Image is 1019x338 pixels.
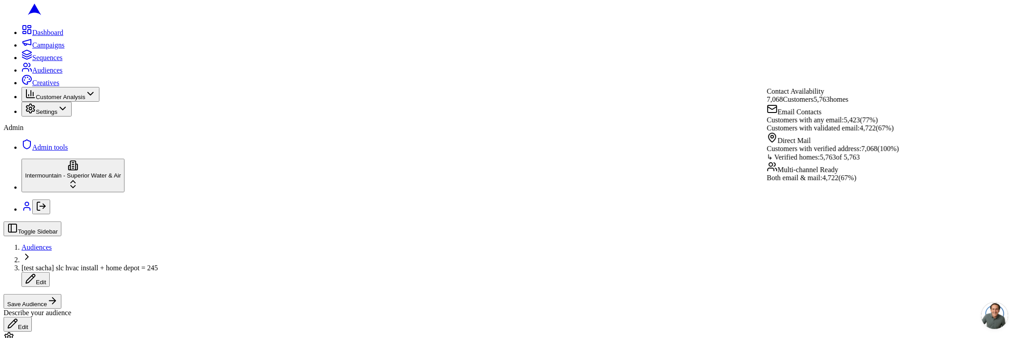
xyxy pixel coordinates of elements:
[778,108,821,116] span: Email Contacts
[861,145,899,152] span: 7,068 ( 100 %)
[32,29,63,36] span: Dashboard
[767,145,861,152] span: Customers with verified address:
[21,79,59,87] a: Creatives
[822,174,856,182] span: 4,722 ( 67 %)
[36,94,85,100] span: Customer Analysis
[36,108,57,115] span: Settings
[21,29,63,36] a: Dashboard
[32,143,68,151] span: Admin tools
[4,294,61,309] button: Save Audience
[21,143,68,151] a: Admin tools
[4,243,1015,287] nav: breadcrumb
[21,54,63,61] a: Sequences
[21,102,72,117] button: Settings
[767,153,820,161] span: ↳ Verified homes:
[32,79,59,87] span: Creatives
[32,199,50,214] button: Log out
[844,116,878,124] span: 5,423 ( 77 %)
[21,66,63,74] a: Audiences
[18,228,58,235] span: Toggle Sidebar
[4,309,71,316] span: Describe your audience
[21,272,50,287] button: Edit
[778,137,811,144] span: Direct Mail
[18,324,28,330] span: Edit
[21,87,99,102] button: Customer Analysis
[820,153,860,161] span: 5,763 of 5,763
[814,95,849,103] span: 5,763 home s
[4,317,32,332] button: Edit
[32,54,63,61] span: Sequences
[21,41,64,49] a: Campaigns
[32,66,63,74] span: Audiences
[767,124,860,132] span: Customers with validated email:
[21,243,52,251] a: Audiences
[4,221,61,236] button: Toggle Sidebar
[32,41,64,49] span: Campaigns
[25,172,121,179] span: Intermountain - Superior Water & Air
[767,87,824,95] span: Contact Availability
[767,95,813,103] span: 7,068 Customer s
[860,124,894,132] span: 4,722 ( 67 %)
[4,124,1015,132] div: Admin
[21,264,158,272] span: [test sacha] slc hvac install + home depot = 245
[981,302,1008,329] a: Open chat
[767,116,844,124] span: Customers with any email:
[767,174,822,182] span: Both email & mail:
[36,279,46,286] span: Edit
[778,166,838,173] span: Multi-channel Ready
[21,159,125,192] button: Intermountain - Superior Water & Air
